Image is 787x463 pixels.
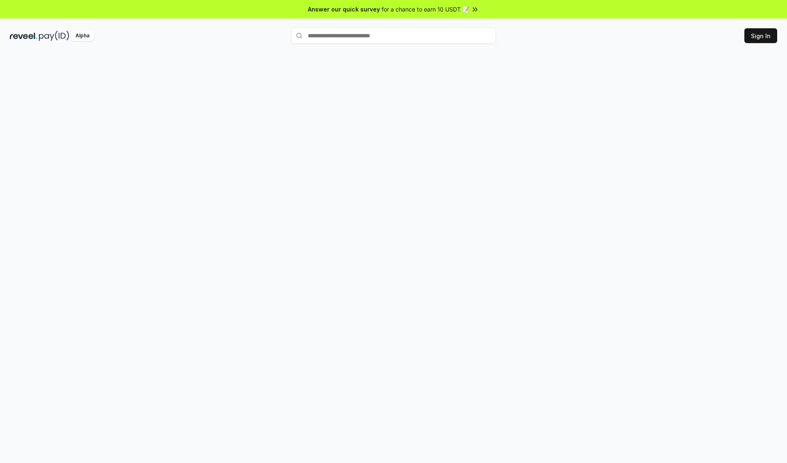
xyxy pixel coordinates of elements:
img: reveel_dark [10,31,37,41]
span: Answer our quick survey [308,5,380,14]
div: Alpha [71,31,94,41]
button: Sign In [744,28,777,43]
span: for a chance to earn 10 USDT 📝 [382,5,469,14]
img: pay_id [39,31,69,41]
